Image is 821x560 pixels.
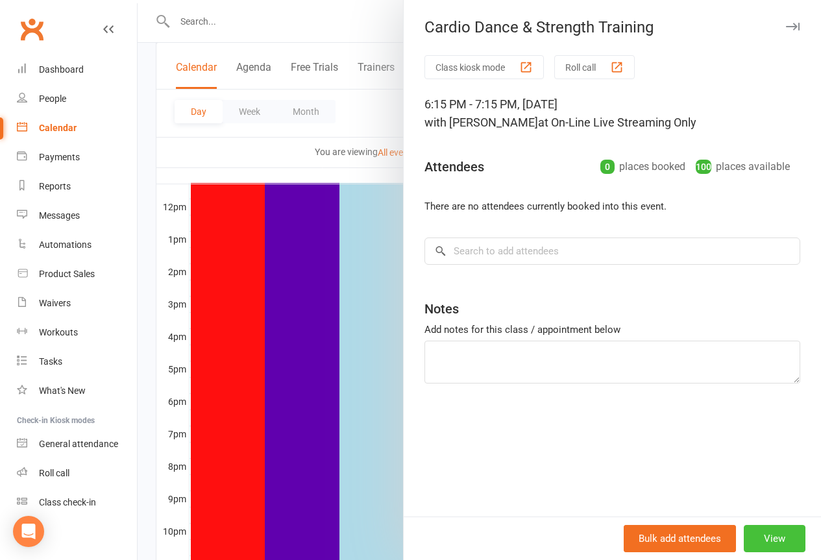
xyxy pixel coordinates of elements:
a: Messages [17,201,137,230]
li: There are no attendees currently booked into this event. [424,199,800,214]
div: Tasks [39,356,62,367]
a: What's New [17,376,137,406]
div: General attendance [39,439,118,449]
button: Roll call [554,55,635,79]
div: Class check-in [39,497,96,507]
div: Roll call [39,468,69,478]
a: Automations [17,230,137,260]
a: Product Sales [17,260,137,289]
div: Open Intercom Messenger [13,516,44,547]
div: Waivers [39,298,71,308]
a: Workouts [17,318,137,347]
a: Tasks [17,347,137,376]
a: Dashboard [17,55,137,84]
div: Dashboard [39,64,84,75]
a: Calendar [17,114,137,143]
div: Automations [39,239,92,250]
span: at On-Line Live Streaming Only [538,116,696,129]
a: Reports [17,172,137,201]
a: Payments [17,143,137,172]
button: View [744,525,805,552]
button: Bulk add attendees [624,525,736,552]
div: What's New [39,385,86,396]
div: Workouts [39,327,78,337]
a: People [17,84,137,114]
div: Messages [39,210,80,221]
div: Cardio Dance & Strength Training [404,18,821,36]
div: Calendar [39,123,77,133]
button: Class kiosk mode [424,55,544,79]
a: Waivers [17,289,137,318]
div: 6:15 PM - 7:15 PM, [DATE] [424,95,800,132]
div: Attendees [424,158,484,176]
div: Notes [424,300,459,318]
div: places booked [600,158,685,176]
div: Payments [39,152,80,162]
div: 0 [600,160,615,174]
span: with [PERSON_NAME] [424,116,538,129]
div: places available [696,158,790,176]
a: General attendance kiosk mode [17,430,137,459]
div: Reports [39,181,71,191]
div: Product Sales [39,269,95,279]
div: People [39,93,66,104]
div: Add notes for this class / appointment below [424,322,800,337]
div: 100 [696,160,711,174]
a: Clubworx [16,13,48,45]
input: Search to add attendees [424,237,800,265]
a: Roll call [17,459,137,488]
a: Class kiosk mode [17,488,137,517]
